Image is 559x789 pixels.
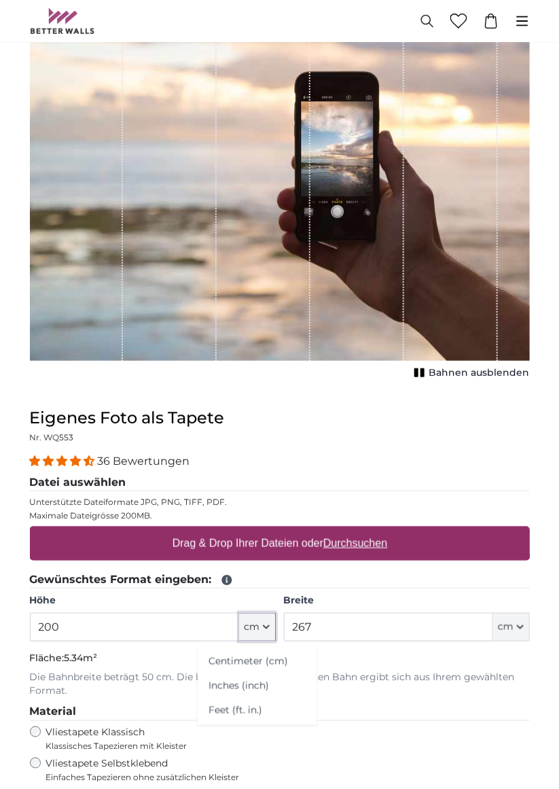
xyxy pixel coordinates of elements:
a: Feet (ft. in.) [198,699,317,723]
p: Die Bahnbreite beträgt 50 cm. Die bedruckte Breite der letzten Bahn ergibt sich aus Ihrem gewählt... [30,671,530,699]
p: Unterstützte Dateiformate JPG, PNG, TIFF, PDF. [30,497,530,508]
label: Vliestapete Klassisch [46,726,287,752]
h1: Eigenes Foto als Tapete [30,407,530,429]
span: 4.31 stars [30,455,98,468]
legend: Datei auswählen [30,474,530,491]
label: Höhe [30,594,276,608]
label: Vliestapete Selbstklebend [46,758,362,784]
button: cm [493,613,530,642]
p: Fläche: [30,652,530,666]
a: Centimeter (cm) [198,650,317,674]
span: Klassisches Tapezieren mit Kleister [46,741,287,752]
img: Betterwalls [30,8,95,34]
u: Durchsuchen [323,538,387,549]
span: Nr. WQ553 [30,432,74,442]
a: Inches (inch) [198,674,317,699]
span: Einfaches Tapezieren ohne zusätzlichen Kleister [46,773,362,784]
label: Drag & Drop Ihrer Dateien oder [166,530,393,557]
button: cm [239,613,276,642]
span: Bahnen ausblenden [429,366,530,380]
button: Bahnen ausblenden [410,364,530,383]
legend: Material [30,704,530,721]
label: Breite [284,594,530,608]
span: 5.34m² [65,652,98,665]
span: 36 Bewertungen [98,455,190,468]
legend: Gewünschtes Format eingeben: [30,572,530,589]
span: cm [245,620,260,634]
span: cm [499,620,514,634]
p: Maximale Dateigrösse 200MB. [30,510,530,521]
